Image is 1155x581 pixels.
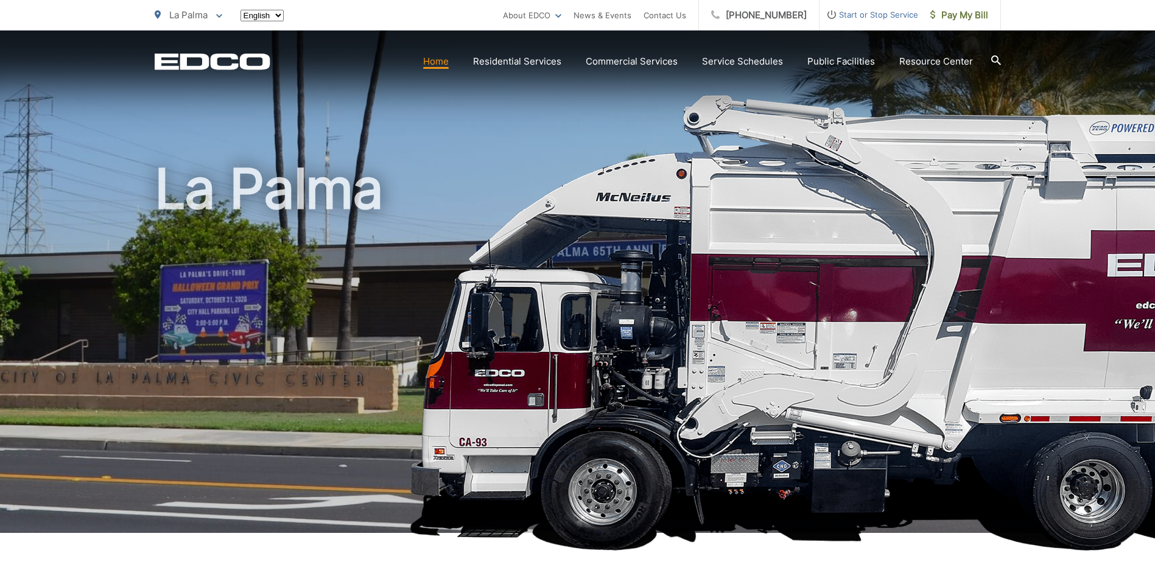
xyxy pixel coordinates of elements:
[169,9,208,21] span: La Palma
[473,54,561,69] a: Residential Services
[586,54,678,69] a: Commercial Services
[899,54,973,69] a: Resource Center
[240,10,284,21] select: Select a language
[423,54,449,69] a: Home
[503,8,561,23] a: About EDCO
[644,8,686,23] a: Contact Us
[155,158,1001,544] h1: La Palma
[930,8,988,23] span: Pay My Bill
[574,8,631,23] a: News & Events
[155,53,270,70] a: EDCD logo. Return to the homepage.
[807,54,875,69] a: Public Facilities
[702,54,783,69] a: Service Schedules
